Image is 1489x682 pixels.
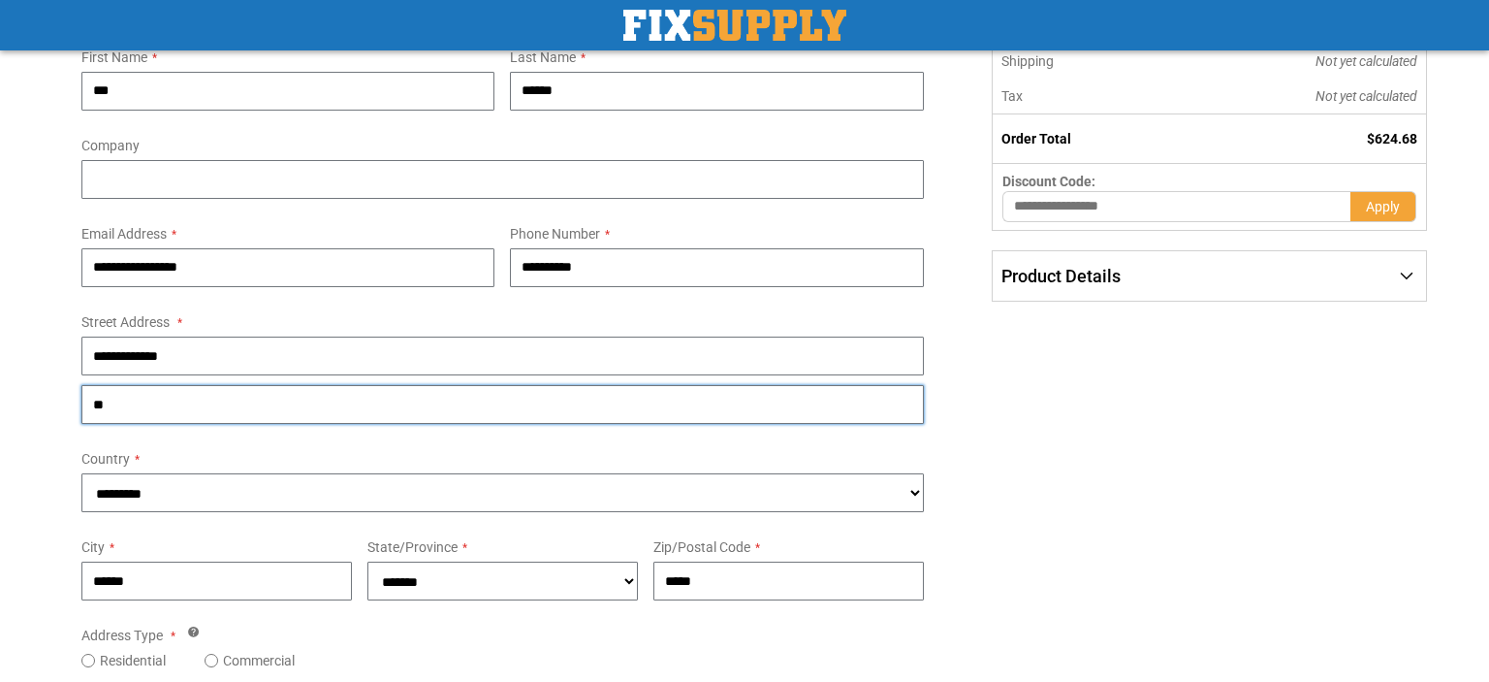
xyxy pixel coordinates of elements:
span: $624.68 [1367,131,1417,146]
img: Fix Industrial Supply [623,10,846,41]
span: Last Name [510,49,576,65]
span: Phone Number [510,226,600,242]
span: Product Details [1001,266,1121,286]
span: First Name [81,49,147,65]
span: Street Address [81,314,170,330]
span: City [81,539,105,555]
label: Commercial [223,651,295,670]
span: Zip/Postal Code [653,539,750,555]
span: Email Address [81,226,167,242]
label: Residential [100,651,166,670]
span: Not yet calculated [1315,88,1417,104]
th: Tax [992,79,1185,114]
button: Apply [1350,191,1416,222]
span: Country [81,451,130,467]
span: Not yet calculated [1315,53,1417,69]
span: Company [81,138,140,153]
a: store logo [623,10,846,41]
strong: Order Total [1001,131,1071,146]
span: State/Province [367,539,458,555]
span: Discount Code: [1002,174,1095,189]
span: Address Type [81,628,163,643]
span: Shipping [1001,53,1054,69]
span: Apply [1366,199,1400,214]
